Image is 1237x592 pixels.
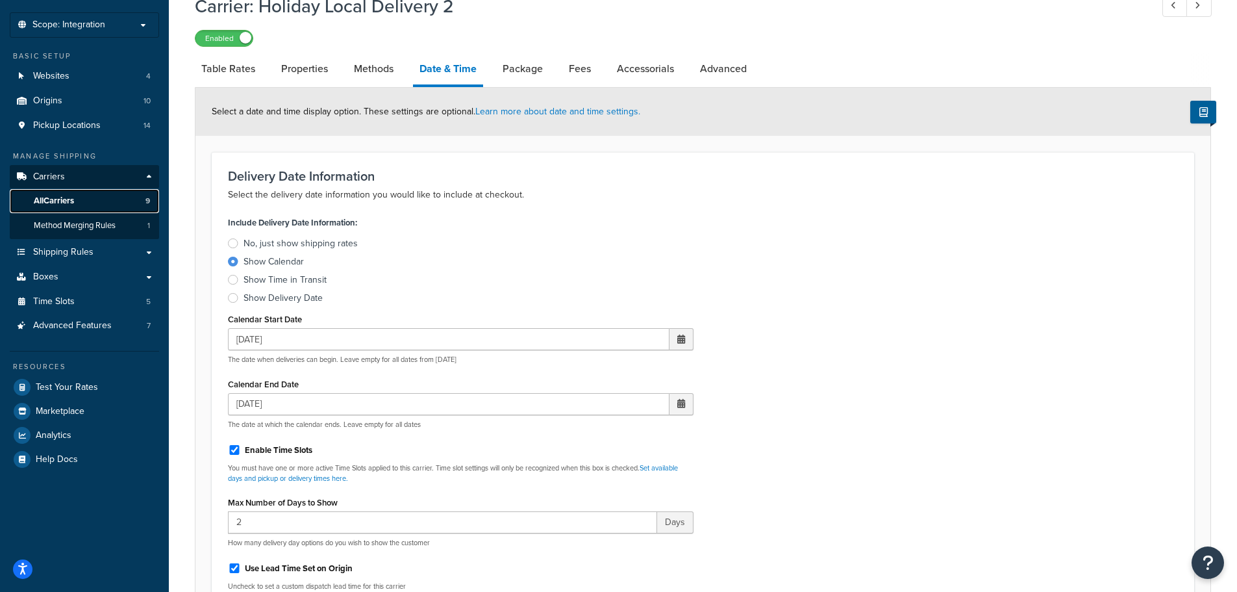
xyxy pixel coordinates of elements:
span: All Carriers [34,196,74,207]
div: Manage Shipping [10,151,159,162]
span: Marketplace [36,406,84,417]
span: Time Slots [33,296,75,307]
a: Carriers [10,165,159,189]
div: Show Calendar [244,255,304,268]
a: Test Your Rates [10,376,159,399]
button: Show Help Docs [1190,101,1216,123]
li: Advanced Features [10,314,159,338]
span: Carriers [33,172,65,183]
span: 5 [146,296,151,307]
div: Resources [10,361,159,372]
p: The date at which the calendar ends. Leave empty for all dates [228,420,693,430]
a: Method Merging Rules1 [10,214,159,238]
a: Advanced [693,53,753,84]
span: 10 [144,96,151,107]
a: Table Rates [195,53,262,84]
span: Analytics [36,430,71,441]
label: Max Number of Days to Show [228,498,338,508]
button: Open Resource Center [1192,547,1224,579]
label: Calendar Start Date [228,315,302,324]
p: How many delivery day options do you wish to show the customer [228,538,693,548]
div: Basic Setup [10,51,159,62]
a: Boxes [10,265,159,289]
span: 14 [144,120,151,131]
li: Time Slots [10,290,159,314]
a: Marketplace [10,400,159,423]
label: Use Lead Time Set on Origin [245,563,353,574]
a: Origins10 [10,89,159,113]
span: 4 [146,71,151,82]
span: Origins [33,96,62,107]
span: Boxes [33,272,58,283]
div: Show Time in Transit [244,274,327,287]
p: The date when deliveries can begin. Leave empty for all dates from [DATE] [228,355,693,365]
li: Pickup Locations [10,114,159,138]
a: Fees [562,53,597,84]
span: Select a date and time display option. These settings are optional. [212,105,640,118]
li: Origins [10,89,159,113]
span: 9 [145,196,150,207]
a: Time Slots5 [10,290,159,314]
a: Date & Time [413,53,483,87]
a: Pickup Locations14 [10,114,159,138]
div: Show Delivery Date [244,292,323,305]
a: Learn more about date and time settings. [475,105,640,118]
span: Advanced Features [33,320,112,331]
a: Set available days and pickup or delivery times here. [228,463,678,483]
span: Test Your Rates [36,382,98,393]
label: Calendar End Date [228,380,299,389]
p: Uncheck to set a custom dispatch lead time for this carrier [228,582,693,591]
a: Accessorials [610,53,681,84]
span: Scope: Integration [32,19,105,31]
a: Advanced Features7 [10,314,159,338]
a: Websites4 [10,64,159,88]
p: Select the delivery date information you would like to include at checkout. [228,187,1178,203]
a: Analytics [10,424,159,447]
li: Websites [10,64,159,88]
label: Enabled [195,31,253,46]
div: No, just show shipping rates [244,237,358,250]
span: 7 [147,320,151,331]
span: Pickup Locations [33,120,101,131]
a: Package [496,53,549,84]
span: Help Docs [36,454,78,465]
a: Shipping Rules [10,240,159,264]
h3: Delivery Date Information [228,169,1178,183]
a: AllCarriers9 [10,189,159,213]
span: Days [657,511,693,534]
a: Methods [347,53,400,84]
a: Help Docs [10,448,159,471]
p: You must have one or more active Time Slots applied to this carrier. Time slot settings will only... [228,463,693,483]
li: Method Merging Rules [10,214,159,238]
label: Include Delivery Date Information: [228,214,357,232]
li: Carriers [10,165,159,239]
span: Websites [33,71,69,82]
span: Shipping Rules [33,247,94,258]
a: Properties [275,53,334,84]
label: Enable Time Slots [245,444,312,456]
span: Method Merging Rules [34,220,116,231]
span: 1 [147,220,150,231]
